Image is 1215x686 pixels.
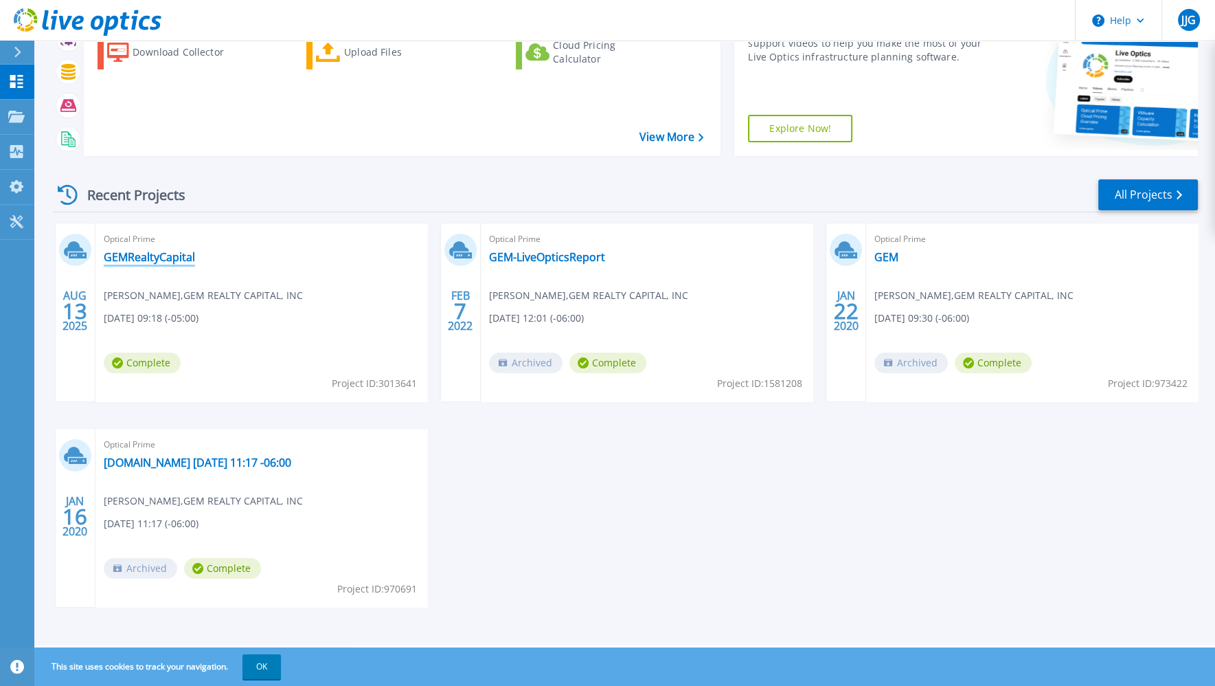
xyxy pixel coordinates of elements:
[874,353,948,373] span: Archived
[489,232,804,247] span: Optical Prime
[1181,14,1195,25] span: JJG
[955,353,1032,373] span: Complete
[98,35,251,69] a: Download Collector
[748,23,983,64] div: Find tutorials, instructional guides and other support videos to help you make the most of your L...
[104,232,419,247] span: Optical Prime
[242,654,281,679] button: OK
[639,131,703,144] a: View More
[62,491,88,542] div: JAN 2020
[874,250,898,264] a: GEM
[489,288,688,303] span: [PERSON_NAME] , GEM REALTY CAPITAL, INC
[553,38,663,66] div: Cloud Pricing Calculator
[717,376,802,391] span: Project ID: 1581208
[104,250,195,264] a: GEMRealtyCapital
[874,288,1074,303] span: [PERSON_NAME] , GEM REALTY CAPITAL, INC
[104,516,198,531] span: [DATE] 11:17 (-06:00)
[832,286,859,336] div: JAN 2020
[104,288,303,303] span: [PERSON_NAME] , GEM REALTY CAPITAL, INC
[53,178,204,212] div: Recent Projects
[104,311,198,326] span: [DATE] 09:18 (-05:00)
[1108,376,1188,391] span: Project ID: 973422
[1098,179,1198,210] a: All Projects
[62,286,88,336] div: AUG 2025
[38,654,281,679] span: This site uses cookies to track your navigation.
[63,305,87,317] span: 13
[748,115,852,142] a: Explore Now!
[104,437,419,452] span: Optical Prime
[489,311,584,326] span: [DATE] 12:01 (-06:00)
[104,494,303,509] span: [PERSON_NAME] , GEM REALTY CAPITAL, INC
[489,353,563,373] span: Archived
[874,311,969,326] span: [DATE] 09:30 (-06:00)
[344,38,454,66] div: Upload Files
[133,38,242,66] div: Download Collector
[569,353,646,373] span: Complete
[516,35,669,69] a: Cloud Pricing Calculator
[306,35,459,69] a: Upload Files
[454,305,466,317] span: 7
[489,250,605,264] a: GEM-LiveOpticsReport
[874,232,1190,247] span: Optical Prime
[104,456,291,469] a: [DOMAIN_NAME] [DATE] 11:17 -06:00
[833,305,858,317] span: 22
[104,353,181,373] span: Complete
[184,558,261,579] span: Complete
[332,376,417,391] span: Project ID: 3013641
[63,511,87,522] span: 16
[104,558,177,579] span: Archived
[447,286,473,336] div: FEB 2022
[337,582,417,597] span: Project ID: 970691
